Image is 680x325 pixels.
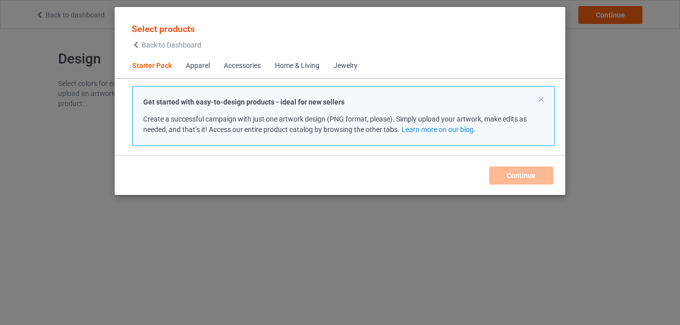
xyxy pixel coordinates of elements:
[402,125,476,133] a: Learn more on our blog.
[143,115,527,133] span: Create a successful campaign with just one artwork design (PNG format, please). Simply upload you...
[186,61,210,71] div: Apparel
[275,61,319,71] div: Home & Living
[125,54,179,78] span: Starter Pack
[333,61,358,71] div: Jewelry
[143,98,345,106] strong: Get started with easy-to-design products - ideal for new sellers
[142,41,201,49] span: Back to Dashboard
[132,23,195,34] span: Select products
[224,61,261,71] div: Accessories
